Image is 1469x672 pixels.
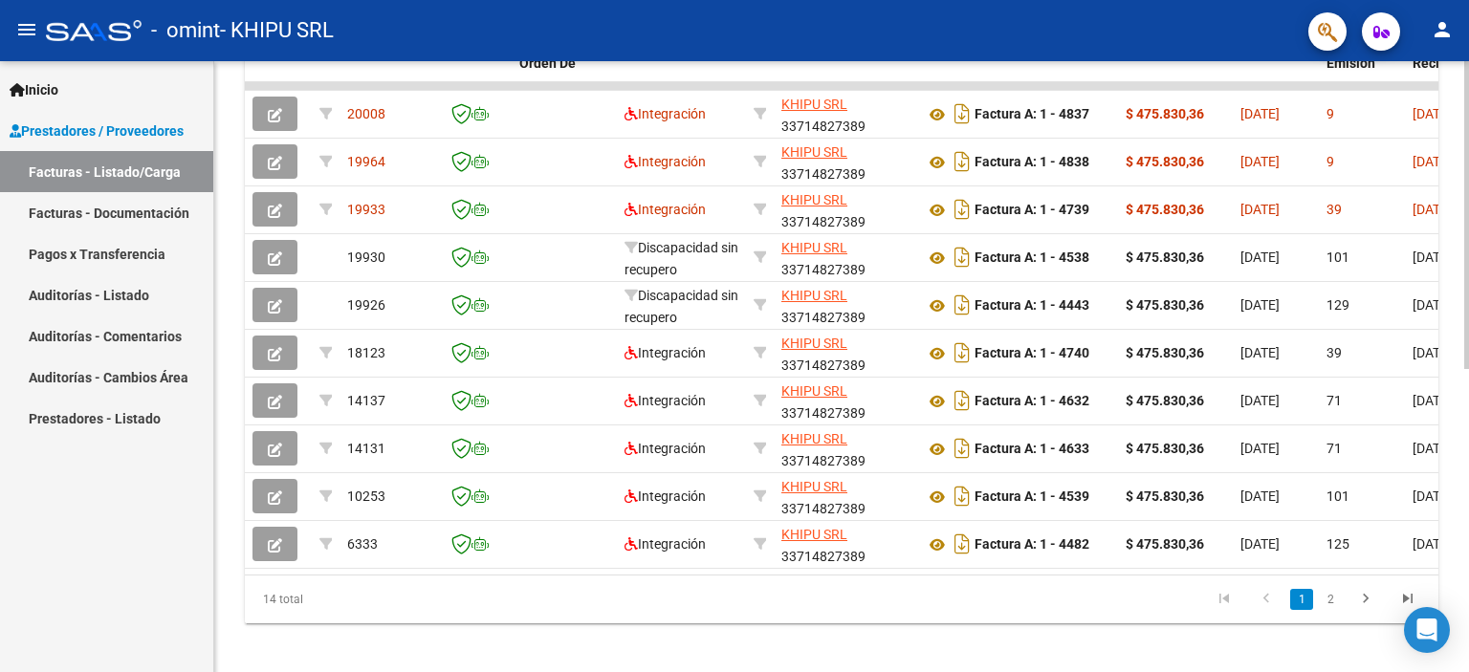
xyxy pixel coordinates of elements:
span: [DATE] [1413,488,1452,504]
div: 14 total [245,575,480,623]
div: 33714827389 [781,94,910,134]
i: Descargar documento [950,385,975,416]
datatable-header-cell: Area [617,21,746,105]
span: [DATE] [1240,536,1280,552]
span: [DATE] [1240,345,1280,360]
div: 33714827389 [781,285,910,325]
strong: $ 475.830,36 [1126,345,1204,360]
strong: Factura A: 1 - 4740 [975,346,1089,361]
li: page 2 [1316,583,1345,616]
span: 18123 [347,345,385,360]
span: Integración [625,345,706,360]
span: 19926 [347,297,385,313]
strong: $ 475.830,36 [1126,536,1204,552]
span: KHIPU SRL [781,288,847,303]
i: Descargar documento [950,481,975,511]
li: page 1 [1287,583,1316,616]
span: Integración [625,488,706,504]
strong: Factura A: 1 - 4482 [975,537,1089,553]
span: 19933 [347,202,385,217]
div: 33714827389 [781,524,910,564]
a: go to previous page [1248,589,1284,610]
mat-icon: menu [15,18,38,41]
span: [DATE] [1413,154,1452,169]
span: Días desde Emisión [1326,33,1393,71]
strong: $ 475.830,36 [1126,393,1204,408]
span: Fecha Recibido [1413,33,1466,71]
div: 33714827389 [781,428,910,468]
i: Descargar documento [950,194,975,225]
span: [DATE] [1413,441,1452,456]
strong: Factura A: 1 - 4632 [975,394,1089,409]
strong: $ 475.830,36 [1126,202,1204,217]
span: Integración [625,106,706,121]
span: Inicio [10,79,58,100]
span: 9 [1326,154,1334,169]
datatable-header-cell: CPBT [917,21,1118,105]
span: [DATE] [1413,297,1452,313]
span: [DATE] [1240,154,1280,169]
span: [DATE] [1240,488,1280,504]
span: KHIPU SRL [781,97,847,112]
span: 14131 [347,441,385,456]
span: KHIPU SRL [781,336,847,351]
span: 125 [1326,536,1349,552]
i: Descargar documento [950,337,975,368]
strong: $ 475.830,36 [1126,488,1204,504]
strong: $ 475.830,36 [1126,106,1204,121]
span: Integración [625,393,706,408]
span: [DATE] [1240,393,1280,408]
span: - KHIPU SRL [220,10,334,52]
a: go to next page [1348,589,1384,610]
span: [DATE] [1240,249,1280,265]
span: [DATE] [1413,106,1452,121]
span: KHIPU SRL [781,240,847,255]
span: 101 [1326,249,1349,265]
span: KHIPU SRL [781,431,847,446]
div: 33714827389 [781,333,910,373]
span: 39 [1326,345,1342,360]
span: KHIPU SRL [781,383,847,399]
span: Integración [625,441,706,456]
span: [DATE] [1240,297,1280,313]
datatable-header-cell: Fecha Cpbt [1233,21,1319,105]
span: KHIPU SRL [781,527,847,542]
span: 6333 [347,536,378,552]
div: 33714827389 [781,476,910,516]
datatable-header-cell: Monto [1118,21,1233,105]
span: Discapacidad sin recupero [625,288,738,325]
div: 33714827389 [781,141,910,182]
span: 129 [1326,297,1349,313]
div: 33714827389 [781,237,910,277]
strong: Factura A: 1 - 4633 [975,442,1089,457]
span: 39 [1326,202,1342,217]
i: Descargar documento [950,290,975,320]
span: 9 [1326,106,1334,121]
strong: Factura A: 1 - 4837 [975,107,1089,122]
i: Descargar documento [950,98,975,129]
div: Open Intercom Messenger [1404,607,1450,653]
span: 14137 [347,393,385,408]
span: KHIPU SRL [781,192,847,207]
strong: Factura A: 1 - 4838 [975,155,1089,170]
strong: $ 475.830,36 [1126,441,1204,456]
span: Integración [625,536,706,552]
a: 2 [1319,589,1342,610]
span: [DATE] [1413,393,1452,408]
i: Descargar documento [950,242,975,272]
div: 33714827389 [781,380,910,421]
span: Integración [625,202,706,217]
span: KHIPU SRL [781,479,847,494]
span: Prestadores / Proveedores [10,120,184,141]
span: [DATE] [1240,441,1280,456]
span: Facturado x Orden De [519,33,591,71]
datatable-header-cell: Razón Social [774,21,917,105]
span: 71 [1326,393,1342,408]
a: go to first page [1206,589,1242,610]
datatable-header-cell: CAE [435,21,512,105]
mat-icon: person [1431,18,1454,41]
strong: $ 475.830,36 [1126,297,1204,313]
datatable-header-cell: Días desde Emisión [1319,21,1405,105]
span: 71 [1326,441,1342,456]
div: 33714827389 [781,189,910,229]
